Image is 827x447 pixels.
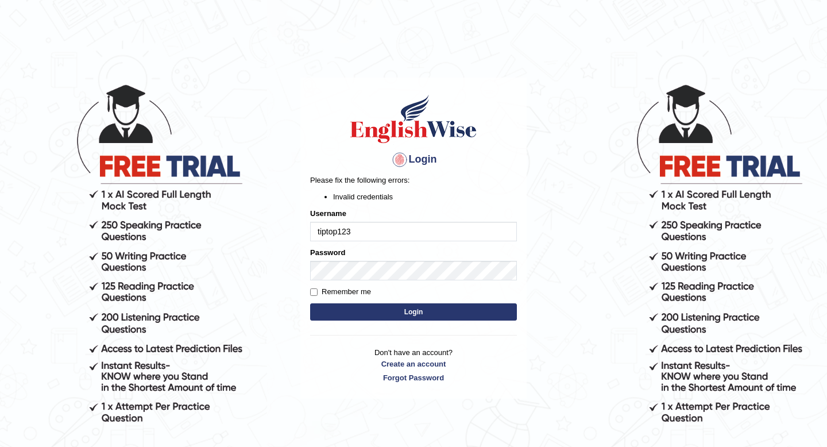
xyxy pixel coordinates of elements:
p: Please fix the following errors: [310,175,517,186]
label: Password [310,247,345,258]
a: Forgot Password [310,372,517,383]
a: Create an account [310,359,517,369]
li: Invalid credentials [333,191,517,202]
label: Remember me [310,286,371,298]
input: Remember me [310,288,318,296]
button: Login [310,303,517,321]
img: Logo of English Wise sign in for intelligent practice with AI [348,93,479,145]
label: Username [310,208,346,219]
h4: Login [310,151,517,169]
p: Don't have an account? [310,347,517,383]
